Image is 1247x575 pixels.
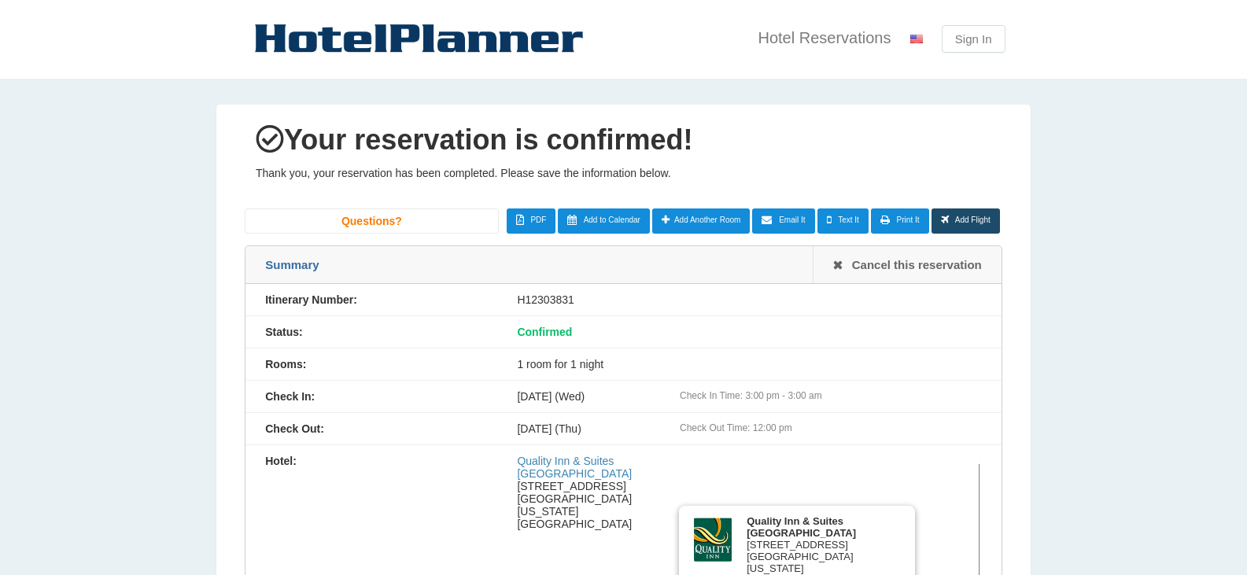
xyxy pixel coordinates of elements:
div: Confirmed [497,326,1001,338]
div: [DATE] (Thu) [497,422,1001,435]
span: Add Another Room [674,216,741,224]
div: Check In: [245,390,497,403]
a: Quality Inn & Suites [GEOGRAPHIC_DATA] [517,455,632,480]
span: Text It [838,216,859,224]
span: Add to Calendar [584,216,640,224]
a: Print It [871,208,929,234]
div: [DATE] (Wed) [497,390,1001,403]
img: Brand logo for Quality Inn & Suites Detroit Metro Airport [688,515,739,566]
a: Add Another Room [652,208,751,234]
span: Print It [897,216,920,224]
span: Summary [265,258,319,271]
a: PDF [507,208,556,234]
div: Itinerary Number: [245,293,497,306]
a: Sign In [942,25,1005,53]
div: Check In Time: 3:00 pm - 3:00 am [680,390,982,401]
div: [STREET_ADDRESS] [GEOGRAPHIC_DATA][US_STATE] [GEOGRAPHIC_DATA] [517,455,672,530]
h1: Your reservation is confirmed! [256,124,991,156]
span: PDF [530,216,546,224]
p: Thank you, your reservation has been completed. Please save the information below. [256,167,991,179]
b: Quality Inn & Suites [GEOGRAPHIC_DATA] [747,515,856,539]
div: Hotel: [245,455,497,467]
div: 1 room for 1 night [497,358,1001,370]
span: Email It [779,216,805,224]
span: Questions? [341,215,402,227]
div: H12303831 [497,293,1001,306]
div: Status: [245,326,497,338]
a: Add Flight [932,208,1000,234]
div: Check Out Time: 12:00 pm [680,422,982,433]
li: Hotel Reservations [758,29,891,47]
div: Rooms: [245,358,497,370]
a: Questions? [245,208,498,234]
a: Cancel this reservation [813,246,1002,283]
span: Add Flight [955,216,991,224]
a: Text It [817,208,869,234]
a: Email It [752,208,814,234]
a: Add to Calendar [558,208,650,234]
div: Check Out: [245,422,497,435]
img: hotelplanner.png [242,4,596,72]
